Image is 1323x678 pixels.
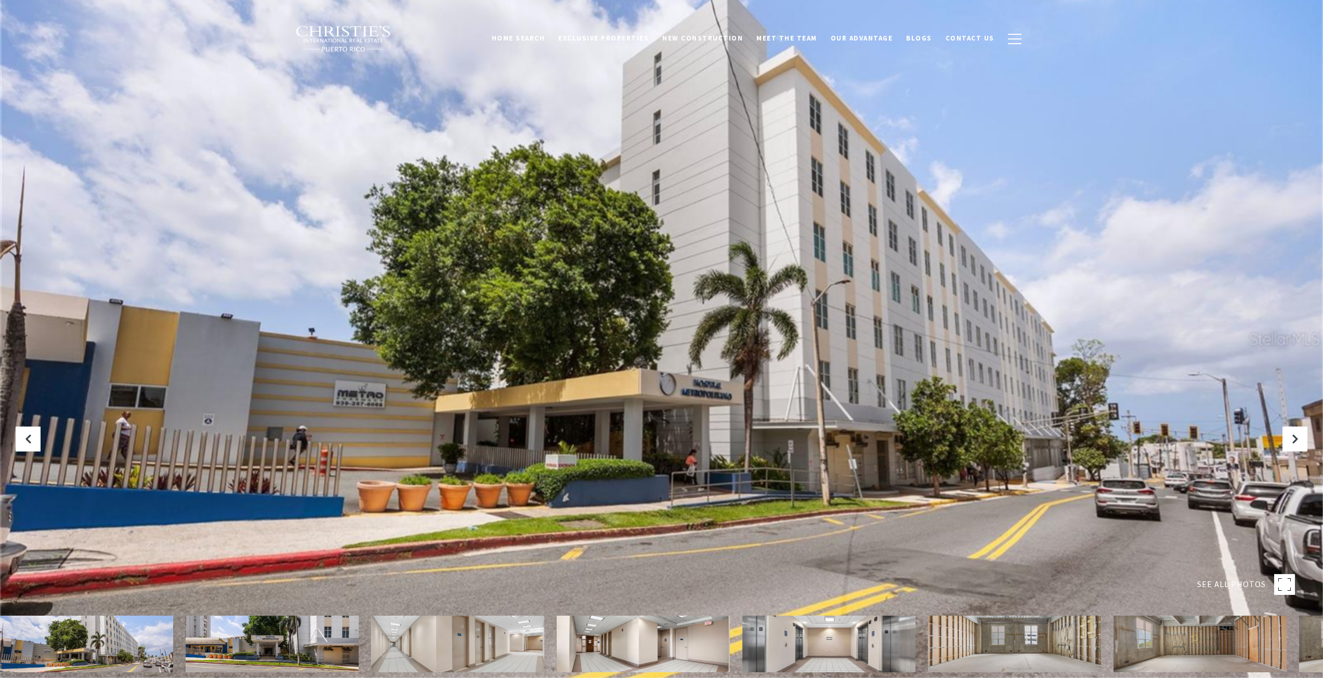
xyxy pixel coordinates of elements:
[557,616,730,672] img: 1789 PR-21 TORRE METROPOLITANO #413
[946,34,994,43] span: Contact Us
[186,616,359,672] img: 1789 PR-21 TORRE METROPOLITANO #413
[558,34,649,43] span: Exclusive Properties
[750,29,824,48] a: Meet the Team
[485,29,552,48] a: Home Search
[831,34,893,43] span: Our Advantage
[552,29,656,48] a: Exclusive Properties
[742,616,915,672] img: 1789 PR-21 TORRE METROPOLITANO #413
[906,34,932,43] span: Blogs
[295,25,392,52] img: Christie's International Real Estate black text logo
[1114,616,1287,672] img: 1789 PR-21 TORRE METROPOLITANO #413
[662,34,743,43] span: New Construction
[371,616,544,672] img: 1789 PR-21 TORRE METROPOLITANO #413
[928,616,1101,672] img: 1789 PR-21 TORRE METROPOLITANO #413
[899,29,939,48] a: Blogs
[656,29,750,48] a: New Construction
[1197,578,1266,591] span: SEE ALL PHOTOS
[824,29,900,48] a: Our Advantage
